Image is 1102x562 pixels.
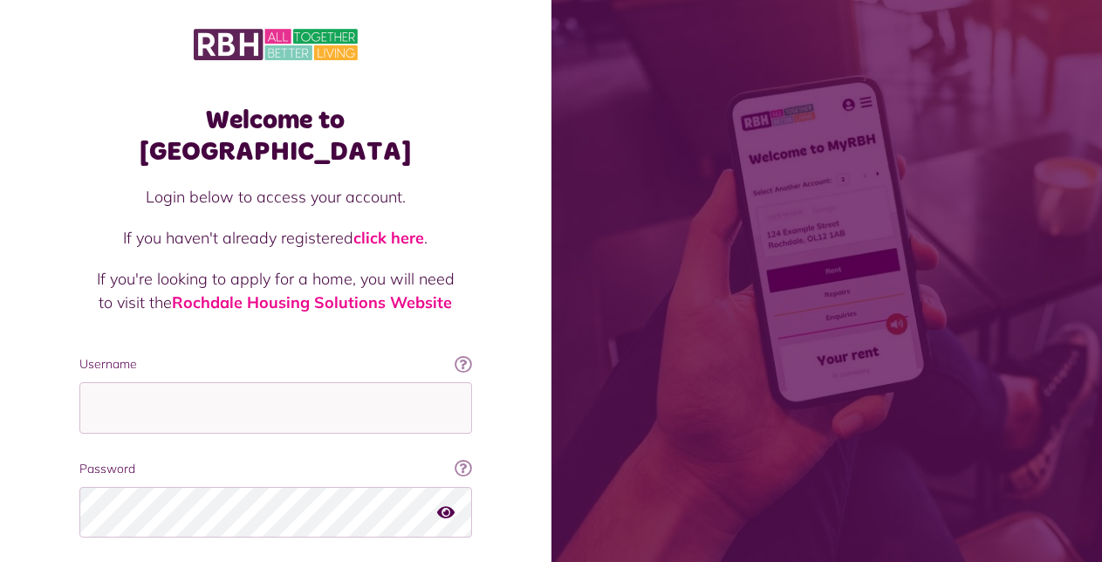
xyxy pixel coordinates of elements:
label: Password [79,460,472,478]
img: MyRBH [194,26,358,63]
a: click here [353,228,424,248]
h1: Welcome to [GEOGRAPHIC_DATA] [79,105,472,168]
p: If you haven't already registered . [97,226,455,250]
a: Rochdale Housing Solutions Website [172,292,452,312]
p: Login below to access your account. [97,185,455,209]
p: If you're looking to apply for a home, you will need to visit the [97,267,455,314]
label: Username [79,355,472,374]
